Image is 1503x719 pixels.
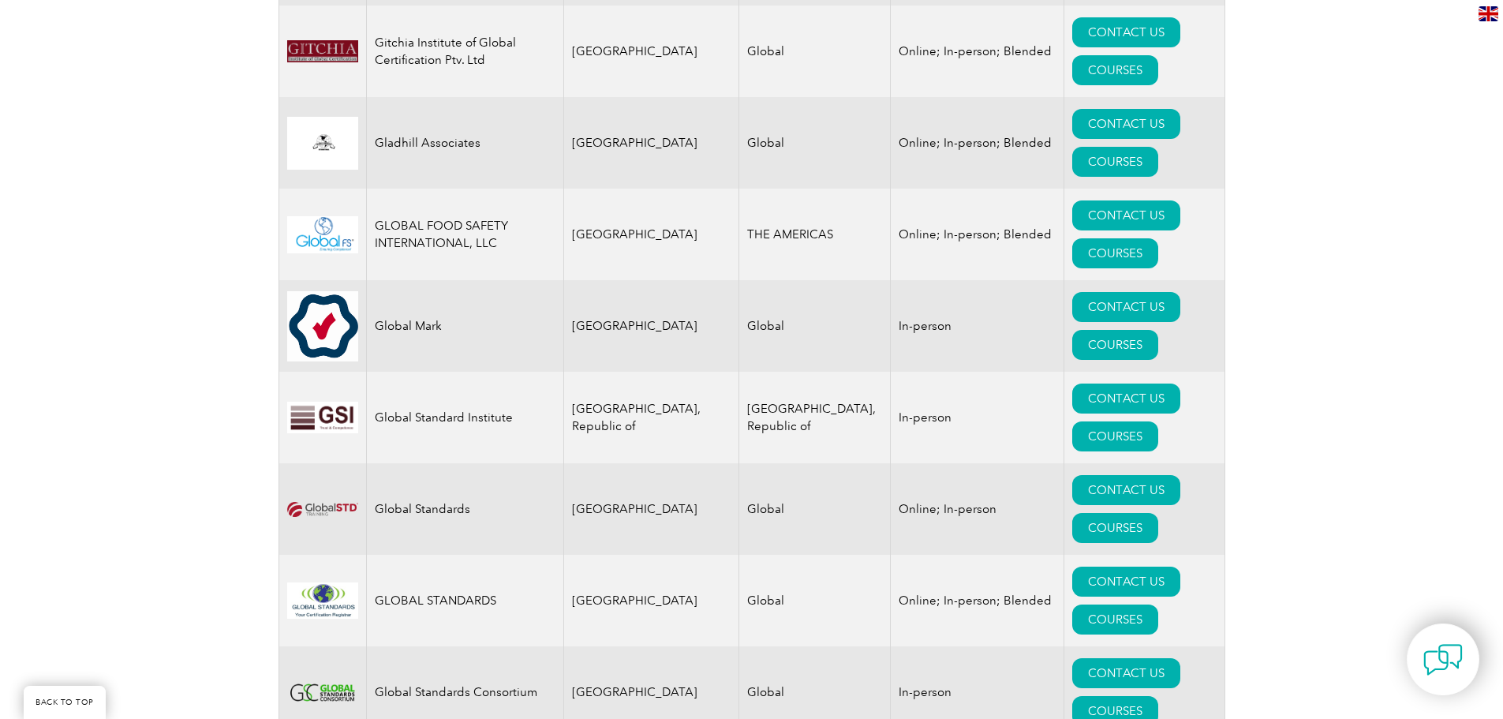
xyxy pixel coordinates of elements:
[891,463,1064,555] td: Online; In-person
[563,189,739,280] td: [GEOGRAPHIC_DATA]
[287,673,358,712] img: 49030bbf-2278-ea11-a811-000d3ae11abd-logo.png
[891,372,1064,463] td: In-person
[366,280,563,372] td: Global Mark
[1072,55,1158,85] a: COURSES
[1072,421,1158,451] a: COURSES
[739,372,891,463] td: [GEOGRAPHIC_DATA], Republic of
[1072,109,1180,139] a: CONTACT US
[739,189,891,280] td: THE AMERICAS
[1072,658,1180,688] a: CONTACT US
[1072,330,1158,360] a: COURSES
[366,555,563,646] td: GLOBAL STANDARDS
[287,216,358,253] img: 6c340fde-d376-eb11-a812-002248145cb7-logo.jpg
[1072,384,1180,414] a: CONTACT US
[891,189,1064,280] td: Online; In-person; Blended
[366,463,563,555] td: Global Standards
[1072,17,1180,47] a: CONTACT US
[563,372,739,463] td: [GEOGRAPHIC_DATA], Republic of
[563,97,739,189] td: [GEOGRAPHIC_DATA]
[287,117,358,170] img: 0025a846-35c2-eb11-bacc-0022481832e0-logo.jpg
[563,463,739,555] td: [GEOGRAPHIC_DATA]
[1423,640,1463,680] img: contact-chat.png
[287,582,358,619] img: 2b2a24ac-d9bc-ea11-a814-000d3a79823d-logo.jpg
[891,6,1064,97] td: Online; In-person; Blended
[1072,147,1158,177] a: COURSES
[287,40,358,62] img: c8bed0e6-59d5-ee11-904c-002248931104-logo.png
[287,291,358,361] img: eb2924ac-d9bc-ea11-a814-000d3a79823d-logo.jpg
[739,280,891,372] td: Global
[366,372,563,463] td: Global Standard Institute
[563,280,739,372] td: [GEOGRAPHIC_DATA]
[366,189,563,280] td: GLOBAL FOOD SAFETY INTERNATIONAL, LLC
[891,97,1064,189] td: Online; In-person; Blended
[739,6,891,97] td: Global
[366,97,563,189] td: Gladhill Associates
[1072,238,1158,268] a: COURSES
[1072,475,1180,505] a: CONTACT US
[24,686,106,719] a: BACK TO TOP
[891,280,1064,372] td: In-person
[1072,605,1158,635] a: COURSES
[1072,292,1180,322] a: CONTACT US
[287,502,358,517] img: ef2924ac-d9bc-ea11-a814-000d3a79823d-logo.png
[1072,567,1180,597] a: CONTACT US
[1072,513,1158,543] a: COURSES
[563,6,739,97] td: [GEOGRAPHIC_DATA]
[1479,6,1498,21] img: en
[1072,200,1180,230] a: CONTACT US
[563,555,739,646] td: [GEOGRAPHIC_DATA]
[891,555,1064,646] td: Online; In-person; Blended
[739,97,891,189] td: Global
[366,6,563,97] td: Gitchia Institute of Global Certification Ptv. Ltd
[739,555,891,646] td: Global
[739,463,891,555] td: Global
[287,402,358,433] img: 3a0d5207-7902-ed11-82e6-002248d3b1f1-logo.jpg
